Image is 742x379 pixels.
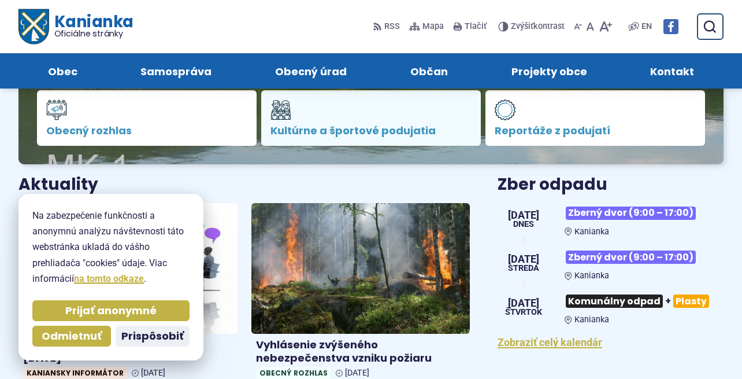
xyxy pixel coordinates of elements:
a: Logo Kanianka, prejsť na domovskú stránku. [18,9,133,45]
a: Obecný rozhlas [37,90,257,146]
a: Mapa [407,14,446,39]
a: Reportáže z podujatí [485,90,705,146]
a: na tomto odkaze [74,273,144,284]
span: Zberný dvor (9:00 – 17:00) [566,207,696,220]
button: Tlačiť [451,14,489,39]
button: Zvýšiťkontrast [498,14,567,39]
span: Zberný dvor (9:00 – 17:00) [566,251,696,264]
h1: Kanianka [49,14,133,38]
span: Zvýšiť [511,21,533,31]
span: Oficiálne stránky [54,30,133,38]
button: Prispôsobiť [116,326,190,347]
span: Odmietnuť [42,330,102,343]
button: Nastaviť pôvodnú veľkosť písma [584,14,596,39]
button: Odmietnuť [32,326,111,347]
span: Prispôsobiť [121,330,184,343]
span: RSS [384,20,400,34]
span: streda [508,264,539,273]
span: kontrast [511,22,565,32]
a: Zobraziť celý kalendár [498,336,602,348]
span: Obec [48,53,77,89]
h3: Zber odpadu [498,176,724,194]
span: Dnes [508,220,539,229]
a: Komunálny odpad+Plasty Kanianka [DATE] štvrtok [498,290,724,325]
span: Plasty [673,295,709,308]
span: Občan [410,53,448,89]
span: [DATE] [505,298,542,308]
span: Obecný úrad [275,53,347,89]
h3: Aktuality [18,176,98,194]
span: Samospráva [140,53,212,89]
span: Kultúrne a športové podujatia [270,125,472,137]
span: Kanianka [574,227,609,237]
a: Samospráva [121,53,232,89]
span: Obecný rozhlas [256,367,331,379]
a: Zberný dvor (9:00 – 17:00) Kanianka [DATE] Dnes [498,202,724,237]
a: Zberný dvor (9:00 – 17:00) Kanianka [DATE] streda [498,246,724,281]
img: Prejsť na domovskú stránku [18,9,49,45]
span: Projekty obce [511,53,587,89]
a: Obecný úrad [255,53,367,89]
span: Kanianka [574,271,609,281]
span: [DATE] [508,210,539,220]
h3: + [565,290,724,312]
span: štvrtok [505,308,542,317]
button: Zmenšiť veľkosť písma [572,14,584,39]
span: [DATE] [345,368,369,378]
a: EN [639,20,654,34]
span: Komunálny odpad [566,295,663,308]
span: EN [641,20,652,34]
span: Kanianka [574,315,609,325]
h4: Pozvánka na zasadnutie OZ dňa [DATE] [23,338,233,365]
span: Obecný rozhlas [46,125,247,137]
span: Tlačiť [465,22,487,32]
img: Prejsť na Facebook stránku [663,19,678,34]
span: [DATE] [141,368,165,378]
span: Kontakt [650,53,694,89]
span: Prijať anonymné [65,304,157,318]
p: Na zabezpečenie funkčnosti a anonymnú analýzu návštevnosti táto webstránka ukladá do vášho prehli... [32,208,190,286]
span: [DATE] [508,254,539,264]
a: Obec [28,53,98,89]
button: Prijať anonymné [32,300,190,321]
span: Mapa [422,20,444,34]
a: Projekty obce [491,53,607,89]
a: Kultúrne a športové podujatia [261,90,481,146]
a: Kontakt [630,53,714,89]
a: Občan [390,53,468,89]
span: Kaniansky informátor [23,367,127,379]
h4: Vyhlásenie zvýšeného nebezpečenstva vzniku požiaru [256,338,466,365]
button: Zväčšiť veľkosť písma [596,14,614,39]
a: RSS [373,14,402,39]
span: Reportáže z podujatí [495,125,696,137]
